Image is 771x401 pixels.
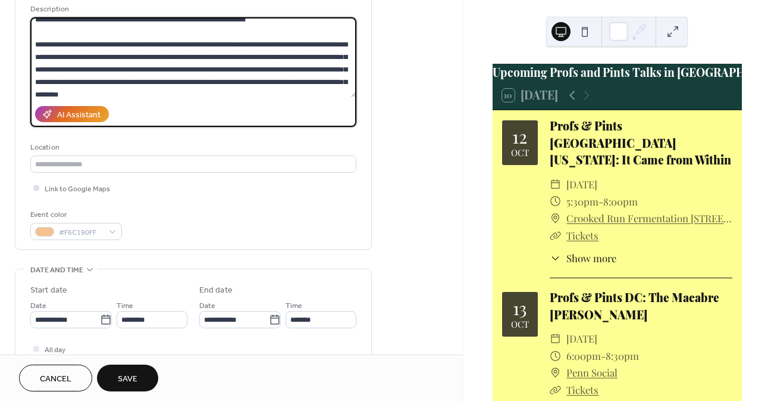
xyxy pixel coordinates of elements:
[30,300,46,312] span: Date
[550,193,561,210] div: ​
[598,193,603,210] span: -
[35,106,109,122] button: AI Assistant
[601,347,606,365] span: -
[566,251,616,266] span: Show more
[566,364,618,381] a: Penn Social
[550,364,561,381] div: ​
[566,176,597,193] span: [DATE]
[59,226,103,239] span: #F6C190FF
[550,176,561,193] div: ​
[286,300,302,312] span: Time
[550,381,561,399] div: ​
[19,365,92,391] button: Cancel
[566,210,732,227] a: Crooked Run Fermentation [STREET_ADDRESS][PERSON_NAME][PERSON_NAME]
[511,148,529,157] div: Oct
[566,383,598,396] a: Tickets
[30,209,120,221] div: Event color
[550,330,561,347] div: ​
[118,373,137,386] span: Save
[511,320,529,329] div: Oct
[30,264,83,276] span: Date and time
[199,284,233,297] div: End date
[512,128,527,145] div: 12
[117,300,133,312] span: Time
[199,300,215,312] span: Date
[550,118,731,168] a: Profs & Pints [GEOGRAPHIC_DATA][US_STATE]: It Came from Within
[513,299,527,317] div: 13
[30,141,354,154] div: Location
[566,229,598,242] a: Tickets
[30,284,67,297] div: Start date
[493,64,742,81] div: Upcoming Profs and Pints Talks in [GEOGRAPHIC_DATA][US_STATE]
[606,347,639,365] span: 8:30pm
[550,251,561,266] div: ​
[40,373,71,386] span: Cancel
[550,227,561,244] div: ​
[566,330,597,347] span: [DATE]
[603,193,638,210] span: 8:00pm
[45,183,110,195] span: Link to Google Maps
[550,210,561,227] div: ​
[566,193,598,210] span: 5:30pm
[30,3,354,15] div: Description
[97,365,158,391] button: Save
[550,251,617,266] button: ​Show more
[57,109,101,122] div: AI Assistant
[550,347,561,365] div: ​
[45,344,65,356] span: All day
[550,290,719,322] a: Profs & Pints DC: The Macabre [PERSON_NAME]
[566,347,601,365] span: 6:00pm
